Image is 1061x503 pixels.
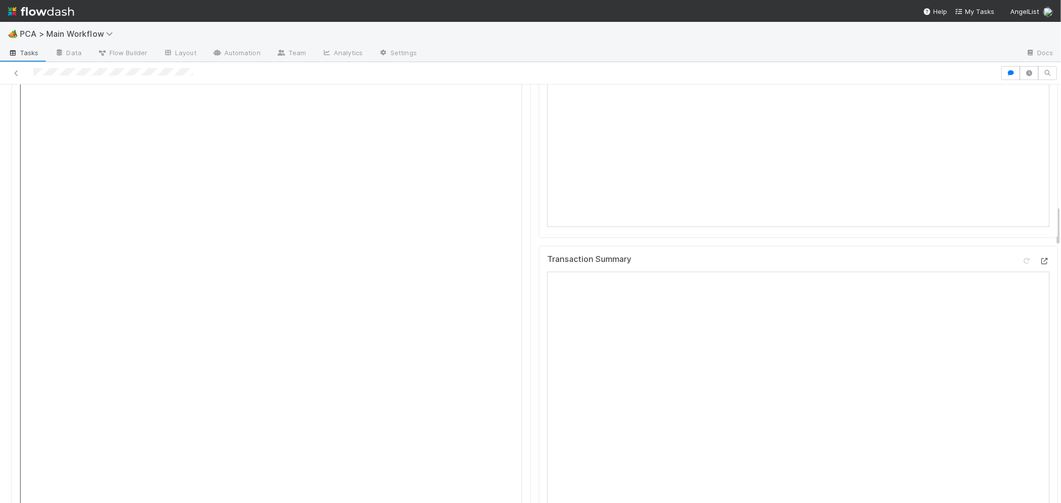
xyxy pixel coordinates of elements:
[20,29,118,39] span: PCA > Main Workflow
[923,6,947,16] div: Help
[90,46,155,62] a: Flow Builder
[955,6,994,16] a: My Tasks
[269,46,314,62] a: Team
[1010,7,1039,15] span: AngelList
[371,46,425,62] a: Settings
[8,48,39,58] span: Tasks
[47,46,90,62] a: Data
[204,46,269,62] a: Automation
[1043,7,1053,17] img: avatar_0d9988fd-9a15-4cc7-ad96-88feab9e0fa9.png
[1018,46,1061,62] a: Docs
[8,29,18,38] span: 🏕️
[97,48,147,58] span: Flow Builder
[8,3,74,20] img: logo-inverted-e16ddd16eac7371096b0.svg
[155,46,204,62] a: Layout
[314,46,371,62] a: Analytics
[547,254,631,264] h5: Transaction Summary
[955,7,994,15] span: My Tasks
